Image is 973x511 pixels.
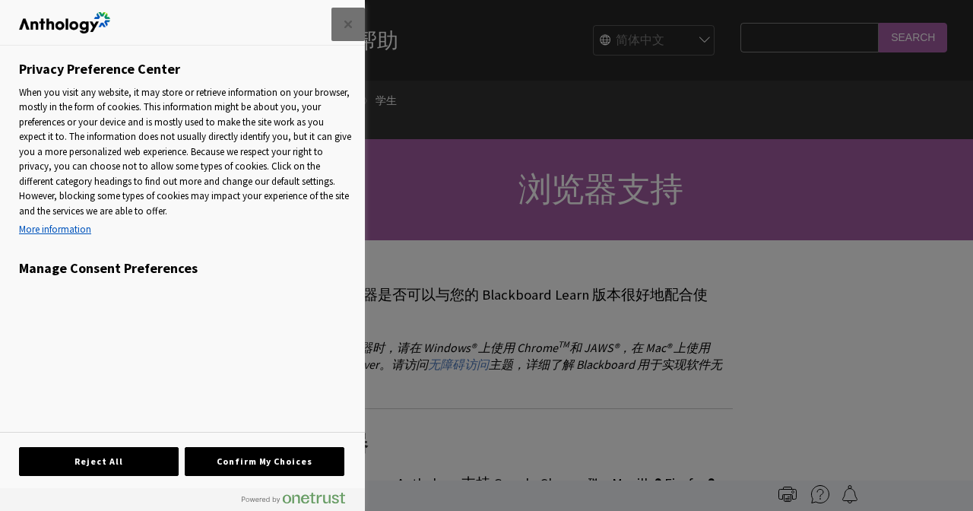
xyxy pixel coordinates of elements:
[19,260,352,284] h3: Manage Consent Preferences
[19,12,110,33] img: Company Logo
[331,8,365,41] button: Close
[242,492,357,511] a: Powered by OneTrust Opens in a new Tab
[242,492,345,504] img: Powered by OneTrust Opens in a new Tab
[185,447,344,476] button: Confirm My Choices
[19,85,352,241] div: When you visit any website, it may store or retrieve information on your browser, mostly in the f...
[19,8,110,38] div: Company Logo
[19,61,180,78] h2: Privacy Preference Center
[19,222,352,237] a: More information about your privacy, opens in a new tab
[19,447,179,476] button: Reject All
